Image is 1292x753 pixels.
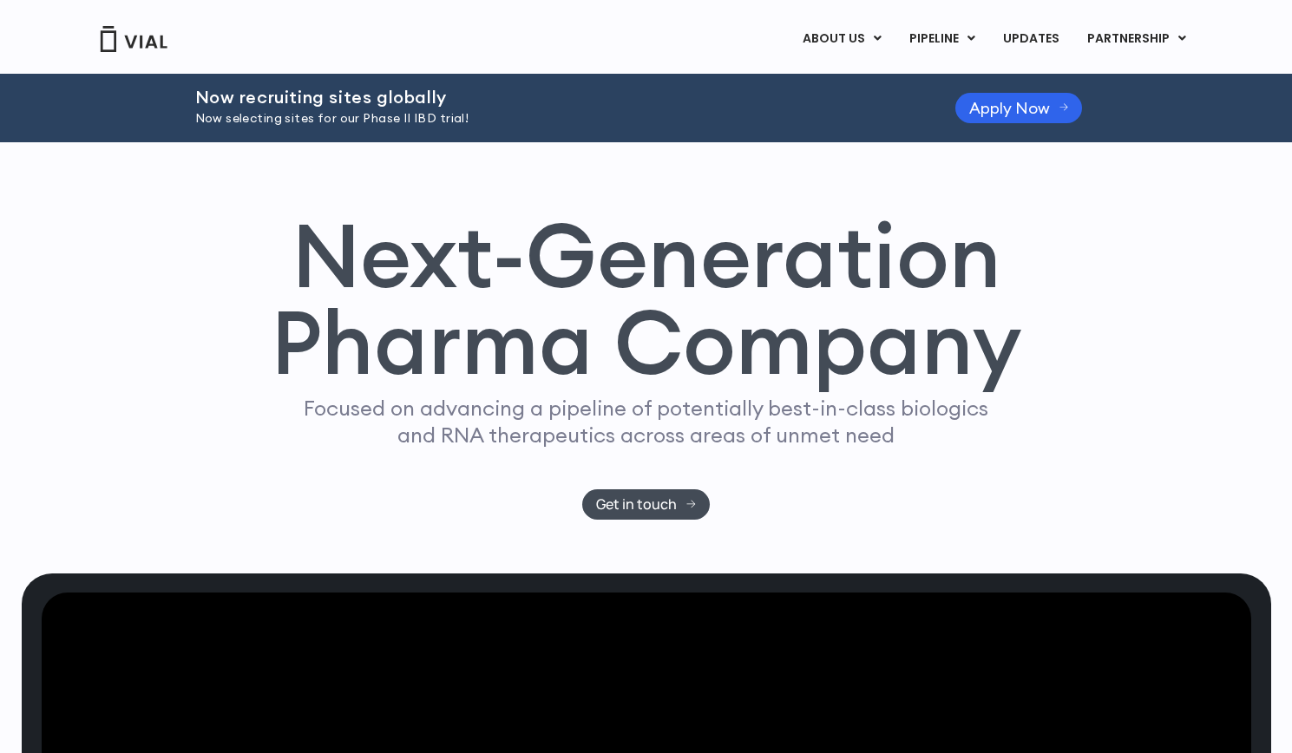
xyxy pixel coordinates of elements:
a: ABOUT USMenu Toggle [789,24,895,54]
h1: Next-Generation Pharma Company [271,212,1022,387]
span: Get in touch [596,498,677,511]
a: PARTNERSHIPMenu Toggle [1073,24,1200,54]
a: PIPELINEMenu Toggle [895,24,988,54]
span: Apply Now [969,101,1050,115]
img: Vial Logo [99,26,168,52]
p: Now selecting sites for our Phase II IBD trial! [195,109,912,128]
a: Apply Now [955,93,1083,123]
h2: Now recruiting sites globally [195,88,912,107]
a: UPDATES [989,24,1072,54]
a: Get in touch [582,489,710,520]
p: Focused on advancing a pipeline of potentially best-in-class biologics and RNA therapeutics acros... [297,395,996,449]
